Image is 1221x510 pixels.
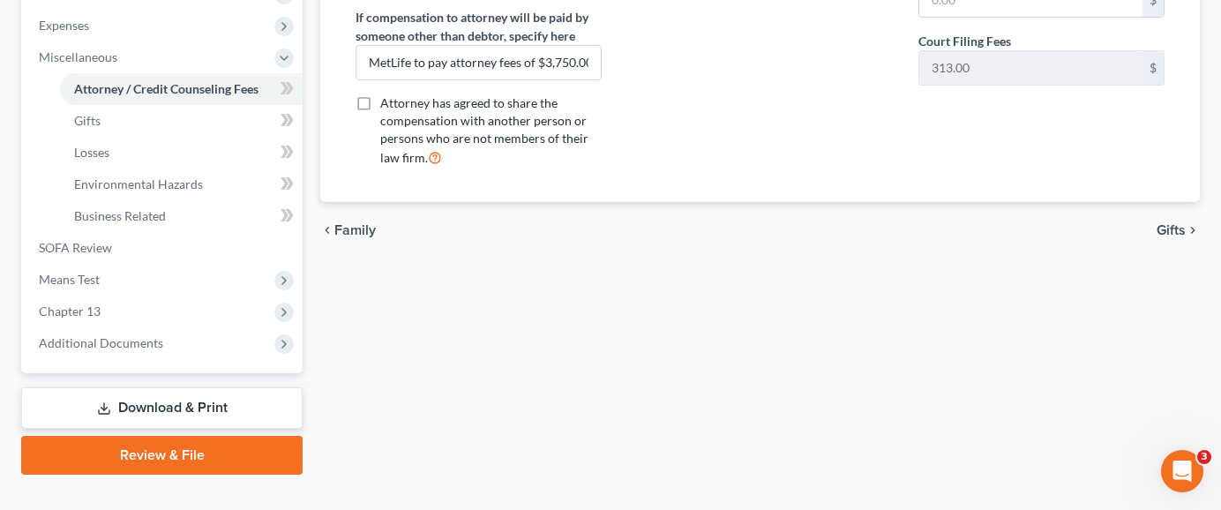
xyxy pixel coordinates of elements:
i: chevron_right [1186,223,1200,237]
input: Specify... [356,46,601,79]
span: 3 [1197,450,1211,464]
a: Download & Print [21,387,303,429]
a: Business Related [60,200,303,232]
i: chevron_left [320,223,334,237]
button: chevron_left Family [320,223,376,237]
iframe: Intercom live chat [1161,450,1203,492]
a: Review & File [21,436,303,475]
span: Chapter 13 [39,304,101,319]
span: Means Test [39,272,100,287]
span: Gifts [74,113,101,128]
span: Miscellaneous [39,49,117,64]
span: Business Related [74,208,166,223]
span: Expenses [39,18,89,33]
a: SOFA Review [25,232,303,264]
span: Attorney has agreed to share the compensation with another person or persons who are not members ... [380,95,588,165]
button: Gifts chevron_right [1157,223,1200,237]
span: Family [334,223,376,237]
span: Gifts [1157,223,1186,237]
span: Additional Documents [39,335,163,350]
span: SOFA Review [39,240,112,255]
label: Court Filing Fees [918,32,1011,50]
a: Attorney / Credit Counseling Fees [60,73,303,105]
a: Losses [60,137,303,169]
input: 0.00 [919,51,1142,85]
a: Gifts [60,105,303,137]
span: Losses [74,145,109,160]
div: $ [1142,51,1164,85]
span: Environmental Hazards [74,176,203,191]
a: Environmental Hazards [60,169,303,200]
span: Attorney / Credit Counseling Fees [74,81,258,96]
label: If compensation to attorney will be paid by someone other than debtor, specify here [356,8,602,45]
